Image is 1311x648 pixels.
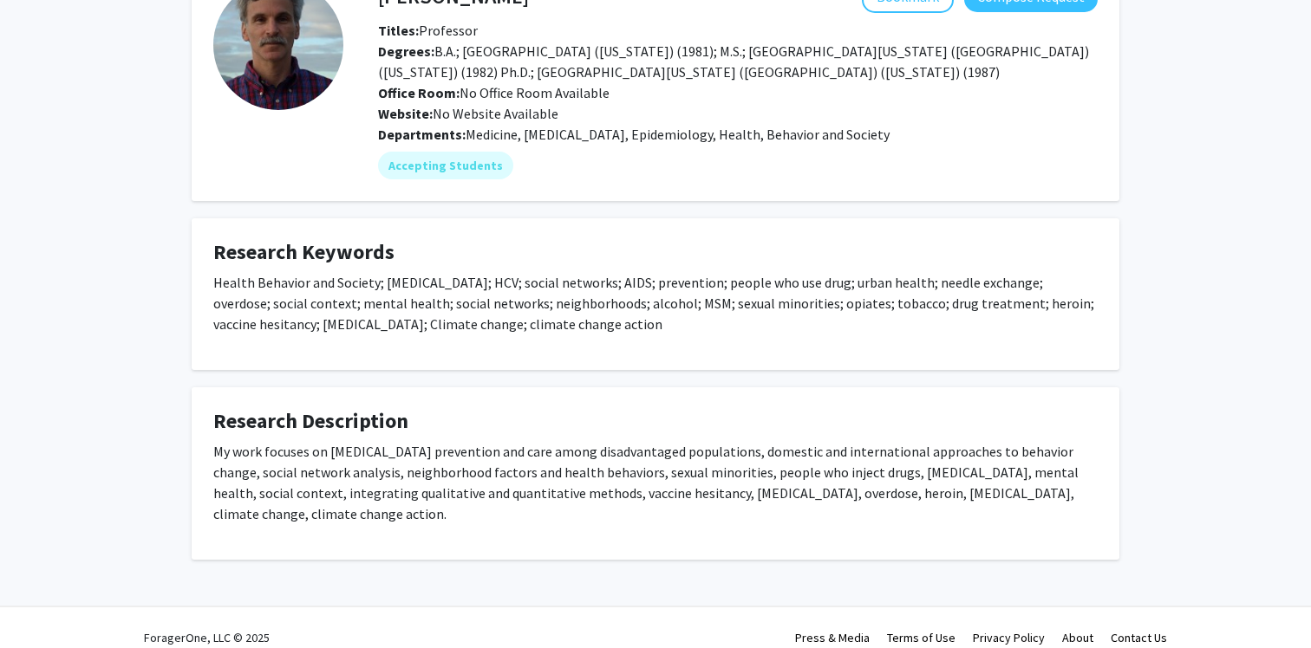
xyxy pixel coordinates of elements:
a: About [1062,630,1093,645]
span: No Website Available [378,105,558,122]
p: My work focuses on [MEDICAL_DATA] prevention and care among disadvantaged populations, domestic a... [213,441,1098,524]
a: Privacy Policy [973,630,1045,645]
b: Departments: [378,126,466,143]
p: Health Behavior and Society; [MEDICAL_DATA]; HCV; social networks; AIDS; prevention; people who u... [213,272,1098,334]
span: No Office Room Available [378,84,610,101]
b: Degrees: [378,42,434,60]
b: Website: [378,105,433,122]
mat-chip: Accepting Students [378,152,513,179]
span: Professor [378,22,478,39]
a: Contact Us [1111,630,1167,645]
h4: Research Description [213,409,1098,434]
a: Press & Media [795,630,870,645]
a: Terms of Use [887,630,956,645]
span: Medicine, [MEDICAL_DATA], Epidemiology, Health, Behavior and Society [466,126,890,143]
iframe: Chat [13,570,74,635]
span: B.A.; [GEOGRAPHIC_DATA] ([US_STATE]) (1981); M.S.; [GEOGRAPHIC_DATA][US_STATE] ([GEOGRAPHIC_DATA]... [378,42,1089,81]
b: Titles: [378,22,419,39]
h4: Research Keywords [213,240,1098,265]
b: Office Room: [378,84,460,101]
